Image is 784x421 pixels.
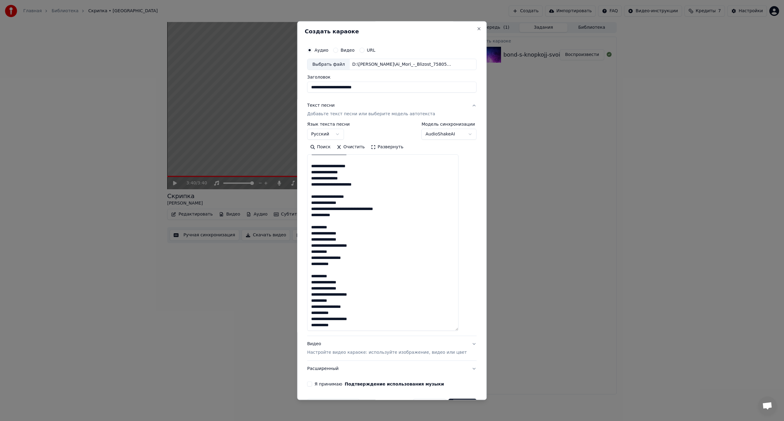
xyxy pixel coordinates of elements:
label: Видео [341,48,355,52]
div: Текст песниДобавьте текст песни или выберите модель автотекста [307,122,477,336]
button: Создать [448,399,477,410]
div: D:\[PERSON_NAME]\Ai_Mori_-_Blizost_75805467.mp3 [350,61,454,68]
h2: Создать караоке [305,29,479,34]
button: Расширенный [307,361,477,377]
p: Настройте видео караоке: используйте изображение, видео или цвет [307,350,467,356]
label: Заголовок [307,75,477,79]
div: Видео [307,341,467,356]
button: Очистить [334,142,368,152]
label: Язык текста песни [307,122,350,127]
button: Поиск [307,142,334,152]
p: Добавьте текст песни или выберите модель автотекста [307,111,435,117]
label: URL [367,48,375,52]
button: Развернуть [368,142,406,152]
button: Я принимаю [345,382,444,386]
button: Текст песниДобавьте текст песни или выберите модель автотекста [307,98,477,122]
button: ВидеоНастройте видео караоке: используйте изображение, видео или цвет [307,336,477,361]
div: Текст песни [307,103,335,109]
label: Модель синхронизации [422,122,477,127]
button: Отменить [413,399,446,410]
label: Я принимаю [315,382,444,386]
label: Аудио [315,48,328,52]
div: Выбрать файл [307,59,350,70]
